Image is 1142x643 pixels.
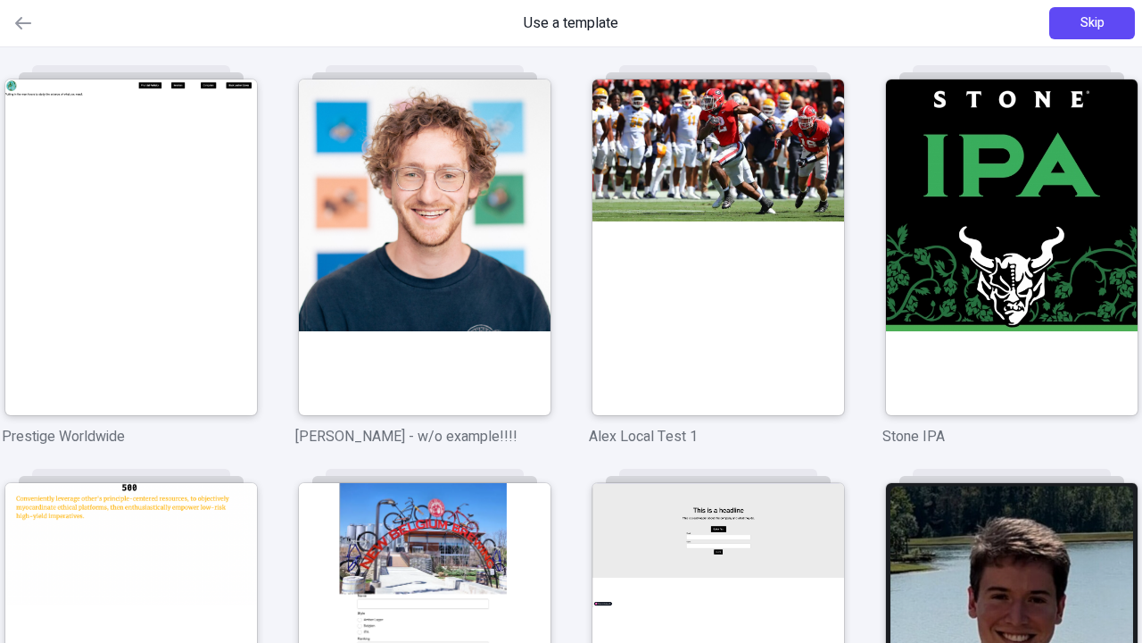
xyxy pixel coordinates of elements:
span: Skip [1080,13,1105,33]
p: Prestige Worldwide [2,426,260,447]
span: Use a template [524,13,618,34]
p: Stone IPA [882,426,1140,447]
p: [PERSON_NAME] - w/o example!!!! [295,426,553,447]
button: Skip [1049,7,1135,39]
p: Alex Local Test 1 [589,426,847,447]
